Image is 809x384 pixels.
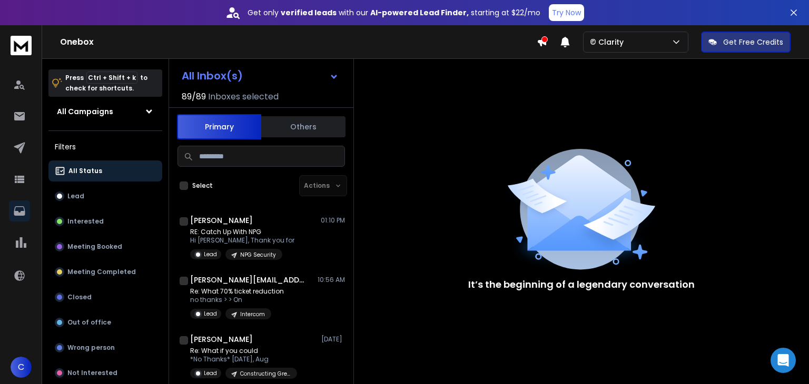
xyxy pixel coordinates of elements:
p: Hi [PERSON_NAME], Thank you for [190,236,294,245]
p: Interested [67,217,104,226]
label: Select [192,181,213,190]
p: Get only with our starting at $22/mo [248,7,540,18]
button: All Inbox(s) [173,65,347,86]
p: Lead [204,250,217,258]
strong: verified leads [281,7,337,18]
img: logo [11,36,32,55]
p: 10:56 AM [318,276,345,284]
button: Closed [48,287,162,308]
p: Re: What 70% ticket reduction [190,287,284,296]
h1: All Inbox(s) [182,70,243,81]
p: Try Now [552,7,581,18]
p: Get Free Credits [723,37,783,47]
p: RE: Catch Up With NPG [190,228,294,236]
button: Out of office [48,312,162,333]
button: Get Free Credits [701,32,791,53]
p: Out of office [67,318,111,327]
h1: All Campaigns [57,106,113,117]
p: It’s the beginning of a legendary conversation [468,277,695,292]
p: no thanks > > On [190,296,284,304]
button: Meeting Booked [48,236,162,257]
button: C [11,357,32,378]
button: All Campaigns [48,101,162,122]
p: NPG Security [240,251,276,259]
p: © Clarity [590,37,628,47]
span: 89 / 89 [182,90,206,103]
div: Open Intercom Messenger [771,348,796,373]
p: Not Interested [67,369,117,377]
h1: [PERSON_NAME][EMAIL_ADDRESS][DOMAIN_NAME] [190,275,306,285]
p: Lead [204,310,217,318]
p: *No Thanks* [DATE], Aug [190,355,297,363]
h3: Inboxes selected [208,90,279,103]
p: Press to check for shortcuts. [65,73,147,94]
button: Wrong person [48,337,162,358]
strong: AI-powered Lead Finder, [370,7,469,18]
button: Interested [48,211,162,232]
h1: [PERSON_NAME] [190,215,253,226]
button: Try Now [549,4,584,21]
p: [DATE] [321,335,345,343]
p: Intercom [240,310,265,318]
button: All Status [48,160,162,181]
p: Meeting Booked [67,242,122,251]
p: Closed [67,293,92,301]
p: Lead [67,192,84,200]
p: Lead [204,369,217,377]
p: All Status [68,167,102,175]
p: Constructing Greater Minds [240,370,291,378]
p: 01:10 PM [321,216,345,225]
h1: Onebox [60,36,537,48]
h3: Filters [48,139,162,154]
p: Re: What if you could [190,347,297,355]
p: Wrong person [67,343,115,352]
h1: [PERSON_NAME] [190,334,253,345]
button: Not Interested [48,362,162,383]
button: Primary [177,114,261,139]
span: Ctrl + Shift + k [86,72,137,84]
button: Lead [48,186,162,207]
p: Meeting Completed [67,268,136,276]
button: Meeting Completed [48,261,162,282]
button: Others [261,115,346,138]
